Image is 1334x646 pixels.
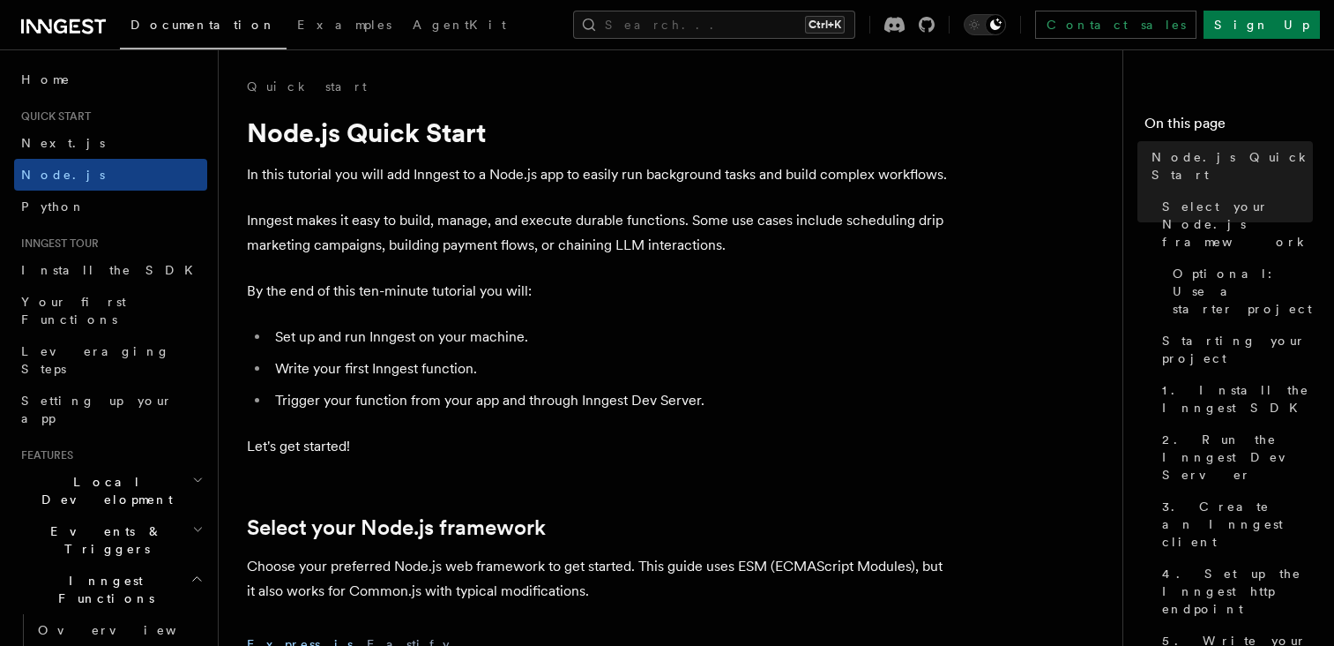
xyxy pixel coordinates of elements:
a: Select your Node.js framework [247,515,546,540]
button: Search...Ctrl+K [573,11,855,39]
span: Local Development [14,473,192,508]
span: 4. Set up the Inngest http endpoint [1162,565,1313,618]
a: Node.js [14,159,207,191]
button: Local Development [14,466,207,515]
a: Leveraging Steps [14,335,207,385]
button: Inngest Functions [14,565,207,614]
a: Select your Node.js framework [1155,191,1313,258]
span: Leveraging Steps [21,344,170,376]
span: Documentation [130,18,276,32]
span: Setting up your app [21,394,173,425]
span: Optional: Use a starter project [1173,265,1313,318]
a: Setting up your app [14,385,207,434]
span: 3. Create an Inngest client [1162,498,1313,551]
h4: On this page [1144,113,1313,141]
span: Node.js Quick Start [1151,148,1313,184]
kbd: Ctrl+K [805,16,845,34]
a: Node.js Quick Start [1144,141,1313,191]
a: Install the SDK [14,254,207,286]
a: Next.js [14,127,207,159]
span: Quick start [14,109,91,124]
li: Trigger your function from your app and through Inngest Dev Server. [270,388,952,413]
a: Home [14,64,207,95]
span: Your first Functions [21,295,126,327]
a: Examples [287,5,402,48]
span: Inngest tour [14,237,99,251]
a: 3. Create an Inngest client [1155,491,1313,558]
h1: Node.js Quick Start [247,116,952,148]
span: Install the SDK [21,263,204,277]
p: Choose your preferred Node.js web framework to get started. This guide uses ESM (ECMAScript Modul... [247,554,952,604]
span: Events & Triggers [14,522,192,558]
span: Starting your project [1162,332,1313,367]
span: Features [14,448,73,462]
li: Write your first Inngest function. [270,357,952,381]
span: AgentKit [413,18,506,32]
span: Home [21,71,71,88]
a: Overview [31,614,207,646]
p: In this tutorial you will add Inngest to a Node.js app to easily run background tasks and build c... [247,162,952,187]
span: Python [21,199,86,214]
a: Quick start [247,78,367,95]
a: Optional: Use a starter project [1166,258,1313,325]
li: Set up and run Inngest on your machine. [270,325,952,349]
a: 2. Run the Inngest Dev Server [1155,424,1313,491]
a: Starting your project [1155,325,1313,374]
p: Inngest makes it easy to build, manage, and execute durable functions. Some use cases include sch... [247,208,952,258]
a: Contact sales [1035,11,1196,39]
span: Next.js [21,136,105,150]
button: Events & Triggers [14,515,207,565]
p: By the end of this ten-minute tutorial you will: [247,279,952,304]
p: Let's get started! [247,434,952,459]
a: Your first Functions [14,286,207,335]
span: Inngest Functions [14,572,190,607]
a: Documentation [120,5,287,49]
a: Python [14,191,207,222]
span: Select your Node.js framework [1162,198,1313,251]
span: Overview [38,623,220,637]
a: 4. Set up the Inngest http endpoint [1155,558,1313,625]
span: 2. Run the Inngest Dev Server [1162,431,1313,484]
button: Toggle dark mode [964,14,1006,35]
a: Sign Up [1204,11,1320,39]
a: 1. Install the Inngest SDK [1155,374,1313,424]
a: AgentKit [402,5,517,48]
span: Node.js [21,168,105,182]
span: Examples [297,18,391,32]
span: 1. Install the Inngest SDK [1162,381,1313,417]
